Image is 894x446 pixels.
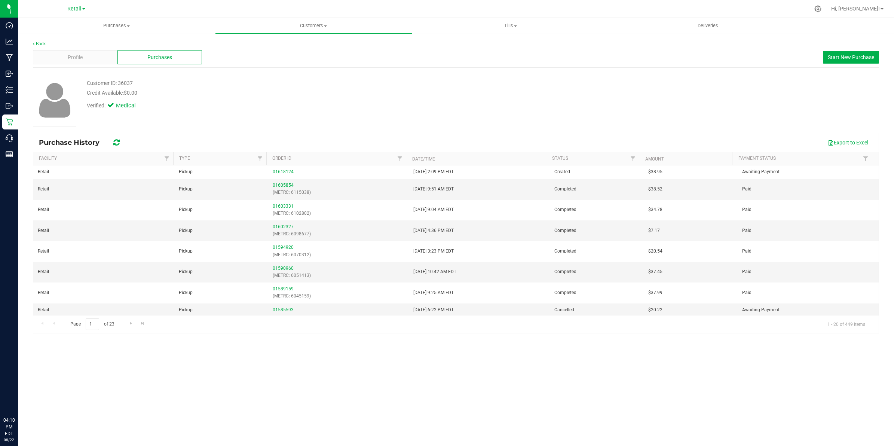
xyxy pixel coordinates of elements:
[273,204,294,209] a: 01603331
[738,156,776,161] a: Payment Status
[823,136,873,149] button: Export to Excel
[87,102,146,110] div: Verified:
[821,318,871,330] span: 1 - 20 of 449 items
[179,248,193,255] span: Pickup
[742,206,751,213] span: Paid
[6,150,13,158] inline-svg: Reports
[554,306,574,314] span: Cancelled
[273,251,405,259] p: (METRC: 6070312)
[7,386,30,409] iframe: Resource center
[413,22,609,29] span: Tills
[33,41,46,46] a: Back
[273,307,294,312] a: 01585593
[179,168,193,175] span: Pickup
[554,168,570,175] span: Created
[273,169,294,174] a: 01618124
[648,186,662,193] span: $38.52
[18,18,215,34] a: Purchases
[609,18,806,34] a: Deliveries
[38,306,49,314] span: Retail
[828,54,874,60] span: Start New Purchase
[273,210,405,217] p: (METRC: 6102802)
[645,156,664,162] a: Amount
[38,168,49,175] span: Retail
[38,227,49,234] span: Retail
[413,268,456,275] span: [DATE] 10:42 AM EDT
[161,152,173,165] a: Filter
[648,268,662,275] span: $37.45
[124,90,137,96] span: $0.00
[554,206,576,213] span: Completed
[413,227,454,234] span: [DATE] 4:36 PM EDT
[38,206,49,213] span: Retail
[179,306,193,314] span: Pickup
[215,18,412,34] a: Customers
[39,156,57,161] a: Facility
[179,156,190,161] a: Type
[742,289,751,296] span: Paid
[742,306,780,314] span: Awaiting Payment
[179,289,193,296] span: Pickup
[554,227,576,234] span: Completed
[272,156,291,161] a: Order ID
[273,189,405,196] p: (METRC: 6115038)
[6,54,13,61] inline-svg: Manufacturing
[742,248,751,255] span: Paid
[3,417,15,437] p: 04:10 PM EDT
[648,227,660,234] span: $7.17
[273,245,294,250] a: 01594920
[273,266,294,271] a: 01590960
[38,289,49,296] span: Retail
[38,248,49,255] span: Retail
[413,206,454,213] span: [DATE] 9:04 AM EDT
[413,186,454,193] span: [DATE] 9:51 AM EDT
[179,227,193,234] span: Pickup
[137,318,148,329] a: Go to the last page
[831,6,880,12] span: Hi, [PERSON_NAME]!
[742,227,751,234] span: Paid
[6,38,13,45] inline-svg: Analytics
[116,102,146,110] span: Medical
[648,168,662,175] span: $38.95
[394,152,406,165] a: Filter
[87,79,133,87] div: Customer ID: 36037
[742,186,751,193] span: Paid
[179,268,193,275] span: Pickup
[742,268,751,275] span: Paid
[147,54,172,61] span: Purchases
[742,168,780,175] span: Awaiting Payment
[3,437,15,443] p: 08/22
[273,230,405,238] p: (METRC: 6098677)
[273,286,294,291] a: 01589159
[67,6,82,12] span: Retail
[813,5,823,12] div: Manage settings
[38,268,49,275] span: Retail
[215,22,412,29] span: Customers
[648,206,662,213] span: $34.78
[18,22,215,29] span: Purchases
[68,54,83,61] span: Profile
[6,134,13,142] inline-svg: Call Center
[648,248,662,255] span: $20.54
[552,156,568,161] a: Status
[64,318,120,330] span: Page of 23
[554,186,576,193] span: Completed
[413,289,454,296] span: [DATE] 9:25 AM EDT
[413,306,454,314] span: [DATE] 6:22 PM EDT
[860,152,872,165] a: Filter
[38,186,49,193] span: Retail
[35,81,74,119] img: user-icon.png
[554,289,576,296] span: Completed
[688,22,728,29] span: Deliveries
[412,18,609,34] a: Tills
[823,51,879,64] button: Start New Purchase
[86,318,99,330] input: 1
[413,168,454,175] span: [DATE] 2:09 PM EDT
[179,186,193,193] span: Pickup
[412,156,435,162] a: Date/Time
[648,289,662,296] span: $37.99
[627,152,639,165] a: Filter
[648,306,662,314] span: $20.22
[554,248,576,255] span: Completed
[554,268,576,275] span: Completed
